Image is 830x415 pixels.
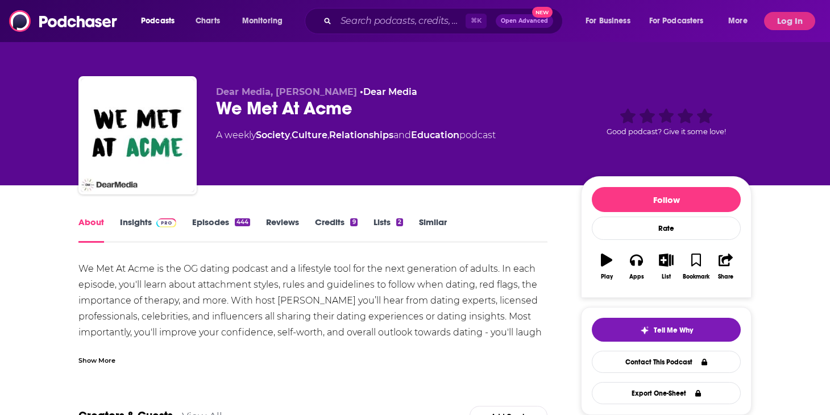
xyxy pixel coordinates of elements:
a: Education [411,130,459,140]
span: Podcasts [141,13,175,29]
span: For Podcasters [649,13,704,29]
span: • [360,86,417,97]
span: Monitoring [242,13,283,29]
button: Share [711,246,741,287]
button: Follow [592,187,741,212]
button: open menu [234,12,297,30]
img: tell me why sparkle [640,326,649,335]
div: 2 [396,218,403,226]
button: open menu [642,12,720,30]
span: , [327,130,329,140]
span: Tell Me Why [654,326,693,335]
button: open menu [578,12,645,30]
button: Export One-Sheet [592,382,741,404]
a: Culture [292,130,327,140]
div: Rate [592,217,741,240]
button: List [651,246,681,287]
button: Log In [764,12,815,30]
a: Credits9 [315,217,357,243]
div: Play [601,273,613,280]
button: open menu [720,12,762,30]
span: and [393,130,411,140]
img: Podchaser Pro [156,218,176,227]
a: About [78,217,104,243]
img: We Met At Acme [81,78,194,192]
span: Dear Media, [PERSON_NAME] [216,86,357,97]
a: Similar [419,217,447,243]
a: Relationships [329,130,393,140]
button: Open AdvancedNew [496,14,553,28]
a: Lists2 [374,217,403,243]
button: Apps [621,246,651,287]
span: For Business [586,13,630,29]
div: 444 [235,218,250,226]
span: Good podcast? Give it some love! [607,127,726,136]
div: Bookmark [683,273,709,280]
div: Good podcast? Give it some love! [581,86,752,157]
div: A weekly podcast [216,128,496,142]
div: Apps [629,273,644,280]
span: More [728,13,748,29]
div: Search podcasts, credits, & more... [316,8,574,34]
a: Society [256,130,290,140]
div: We Met At Acme is the OG dating podcast and a lifestyle tool for the next generation of adults. I... [78,261,547,356]
div: Share [718,273,733,280]
a: Contact This Podcast [592,351,741,373]
span: Charts [196,13,220,29]
button: Bookmark [681,246,711,287]
a: Episodes444 [192,217,250,243]
input: Search podcasts, credits, & more... [336,12,466,30]
a: Reviews [266,217,299,243]
a: Dear Media [363,86,417,97]
button: open menu [133,12,189,30]
span: Open Advanced [501,18,548,24]
a: Charts [188,12,227,30]
div: 9 [350,218,357,226]
button: Play [592,246,621,287]
span: , [290,130,292,140]
span: ⌘ K [466,14,487,28]
img: Podchaser - Follow, Share and Rate Podcasts [9,10,118,32]
a: InsightsPodchaser Pro [120,217,176,243]
div: List [662,273,671,280]
span: New [532,7,553,18]
button: tell me why sparkleTell Me Why [592,318,741,342]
